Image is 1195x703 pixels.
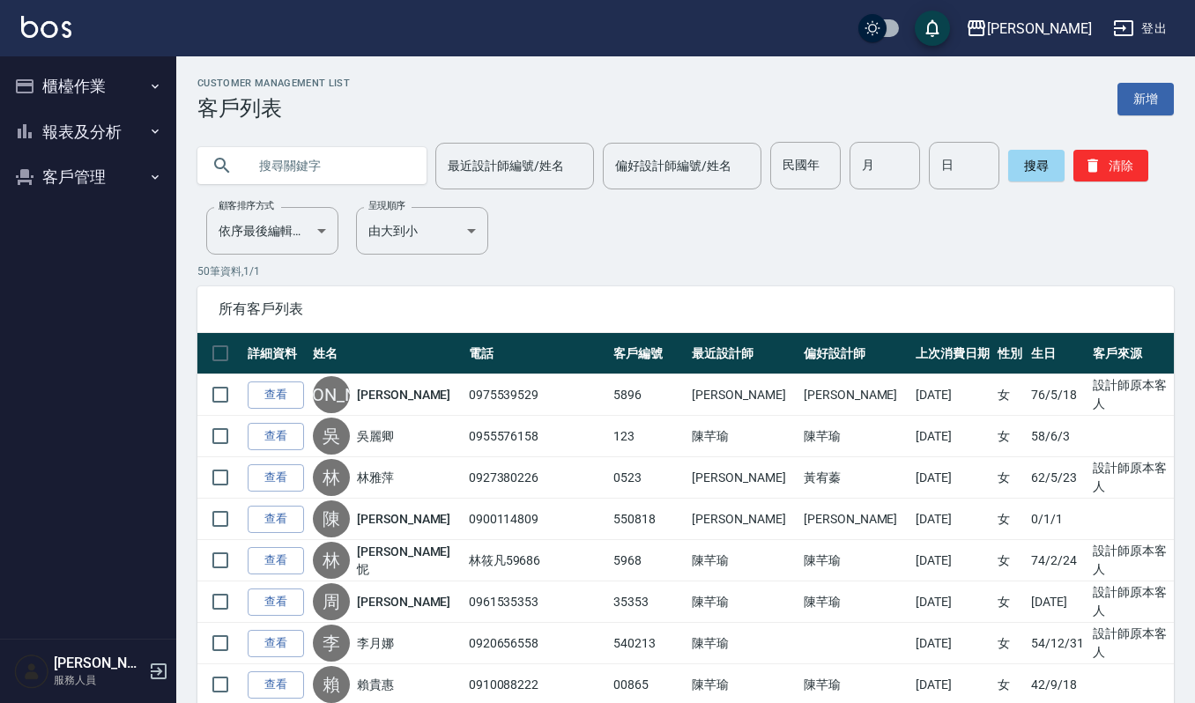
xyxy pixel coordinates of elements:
[464,457,609,499] td: 0927380226
[243,333,308,374] th: 詳細資料
[357,386,450,403] a: [PERSON_NAME]
[357,676,394,693] a: 賴貴惠
[1027,457,1088,499] td: 62/5/23
[54,672,144,688] p: 服務人員
[197,78,350,89] h2: Customer Management List
[799,540,911,581] td: 陳芊瑜
[248,464,304,492] a: 查看
[464,581,609,623] td: 0961535353
[1117,83,1174,115] a: 新增
[1008,150,1065,181] button: 搜尋
[609,374,688,416] td: 5896
[993,416,1027,457] td: 女
[197,96,350,121] h3: 客戶列表
[911,457,994,499] td: [DATE]
[993,623,1027,664] td: 女
[464,416,609,457] td: 0955576158
[1027,499,1088,540] td: 0/1/1
[313,418,350,455] div: 吳
[464,623,609,664] td: 0920656558
[993,457,1027,499] td: 女
[206,207,338,255] div: 依序最後編輯時間
[368,199,405,212] label: 呈現順序
[911,333,994,374] th: 上次消費日期
[357,427,394,445] a: 吳麗卿
[687,457,799,499] td: [PERSON_NAME]
[609,581,688,623] td: 35353
[313,625,350,662] div: 李
[357,469,394,486] a: 林雅萍
[248,630,304,657] a: 查看
[356,207,488,255] div: 由大到小
[1073,150,1148,181] button: 清除
[313,583,350,620] div: 周
[1088,374,1174,416] td: 設計師原本客人
[993,581,1027,623] td: 女
[609,540,688,581] td: 5968
[911,416,994,457] td: [DATE]
[609,416,688,457] td: 123
[799,333,911,374] th: 偏好設計師
[915,11,950,46] button: save
[7,63,169,109] button: 櫃檯作業
[464,540,609,581] td: 林筱凡59686
[14,654,49,689] img: Person
[357,634,394,652] a: 李月娜
[1027,416,1088,457] td: 58/6/3
[687,374,799,416] td: [PERSON_NAME]
[357,543,460,578] a: [PERSON_NAME]怩
[799,581,911,623] td: 陳芊瑜
[993,374,1027,416] td: 女
[609,623,688,664] td: 540213
[959,11,1099,47] button: [PERSON_NAME]
[799,499,911,540] td: [PERSON_NAME]
[313,459,350,496] div: 林
[313,500,350,537] div: 陳
[911,540,994,581] td: [DATE]
[1088,540,1174,581] td: 設計師原本客人
[308,333,464,374] th: 姓名
[1088,623,1174,664] td: 設計師原本客人
[313,376,350,413] div: [PERSON_NAME]
[464,499,609,540] td: 0900114809
[687,540,799,581] td: 陳芊瑜
[687,581,799,623] td: 陳芊瑜
[911,374,994,416] td: [DATE]
[7,109,169,155] button: 報表及分析
[313,666,350,703] div: 賴
[248,381,304,409] a: 查看
[1027,623,1088,664] td: 54/12/31
[1027,333,1088,374] th: 生日
[54,655,144,672] h5: [PERSON_NAME]
[21,16,71,38] img: Logo
[687,333,799,374] th: 最近設計師
[248,506,304,533] a: 查看
[687,623,799,664] td: 陳芊瑜
[993,333,1027,374] th: 性別
[357,510,450,528] a: [PERSON_NAME]
[313,542,350,579] div: 林
[357,593,450,610] a: [PERSON_NAME]
[911,499,994,540] td: [DATE]
[1088,333,1174,374] th: 客戶來源
[993,499,1027,540] td: 女
[197,263,1174,279] p: 50 筆資料, 1 / 1
[219,199,274,212] label: 顧客排序方式
[987,18,1092,40] div: [PERSON_NAME]
[911,623,994,664] td: [DATE]
[609,333,688,374] th: 客戶編號
[248,588,304,616] a: 查看
[1027,374,1088,416] td: 76/5/18
[1088,581,1174,623] td: 設計師原本客人
[248,423,304,450] a: 查看
[799,457,911,499] td: 黃宥蓁
[7,154,169,200] button: 客戶管理
[464,333,609,374] th: 電話
[687,416,799,457] td: 陳芊瑜
[248,671,304,699] a: 查看
[911,581,994,623] td: [DATE]
[799,416,911,457] td: 陳芊瑜
[1027,581,1088,623] td: [DATE]
[1088,457,1174,499] td: 設計師原本客人
[609,457,688,499] td: 0523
